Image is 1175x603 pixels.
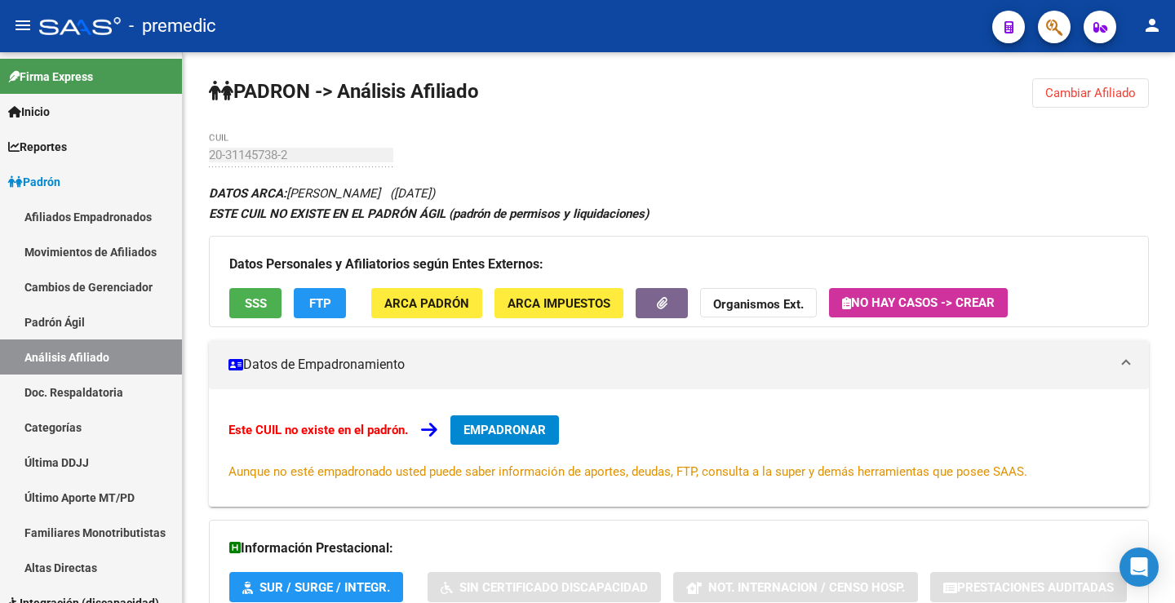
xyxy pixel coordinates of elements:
span: Prestaciones Auditadas [957,580,1114,595]
span: Inicio [8,103,50,121]
h3: Información Prestacional: [229,537,1128,560]
span: Aunque no esté empadronado usted puede saber información de aportes, deudas, FTP, consulta a la s... [228,464,1027,479]
span: Sin Certificado Discapacidad [459,580,648,595]
mat-panel-title: Datos de Empadronamiento [228,356,1110,374]
button: No hay casos -> Crear [829,288,1008,317]
button: FTP [294,288,346,318]
mat-icon: menu [13,16,33,35]
button: ARCA Padrón [371,288,482,318]
strong: Organismos Ext. [713,297,804,312]
span: Padrón [8,173,60,191]
mat-expansion-panel-header: Datos de Empadronamiento [209,340,1149,389]
span: Firma Express [8,68,93,86]
span: Cambiar Afiliado [1045,86,1136,100]
span: ARCA Impuestos [508,296,610,311]
button: EMPADRONAR [450,415,559,445]
span: SSS [245,296,267,311]
mat-icon: person [1142,16,1162,35]
strong: Este CUIL no existe en el padrón. [228,423,408,437]
button: Not. Internacion / Censo Hosp. [673,572,918,602]
button: SUR / SURGE / INTEGR. [229,572,403,602]
span: No hay casos -> Crear [842,295,995,310]
strong: DATOS ARCA: [209,186,286,201]
span: ([DATE]) [390,186,435,201]
strong: ESTE CUIL NO EXISTE EN EL PADRÓN ÁGIL (padrón de permisos y liquidaciones) [209,206,649,221]
div: Datos de Empadronamiento [209,389,1149,507]
span: SUR / SURGE / INTEGR. [259,580,390,595]
span: EMPADRONAR [463,423,546,437]
span: [PERSON_NAME] [209,186,380,201]
span: Not. Internacion / Censo Hosp. [708,580,905,595]
button: ARCA Impuestos [494,288,623,318]
button: Organismos Ext. [700,288,817,318]
span: - premedic [129,8,216,44]
button: Prestaciones Auditadas [930,572,1127,602]
button: Sin Certificado Discapacidad [428,572,661,602]
span: Reportes [8,138,67,156]
h3: Datos Personales y Afiliatorios según Entes Externos: [229,253,1128,276]
button: SSS [229,288,282,318]
span: FTP [309,296,331,311]
div: Open Intercom Messenger [1120,548,1159,587]
strong: PADRON -> Análisis Afiliado [209,80,479,103]
span: ARCA Padrón [384,296,469,311]
button: Cambiar Afiliado [1032,78,1149,108]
